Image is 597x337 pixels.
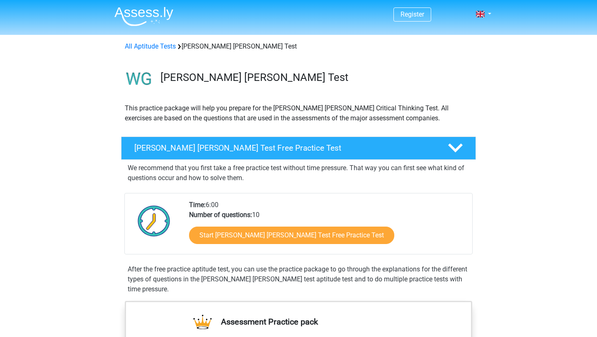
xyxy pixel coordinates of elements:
[125,42,176,50] a: All Aptitude Tests
[189,201,206,209] b: Time:
[400,10,424,18] a: Register
[118,137,479,160] a: [PERSON_NAME] [PERSON_NAME] Test Free Practice Test
[125,103,472,123] p: This practice package will help you prepare for the [PERSON_NAME] [PERSON_NAME] Critical Thinking...
[183,200,472,254] div: 6:00 10
[160,71,469,84] h3: [PERSON_NAME] [PERSON_NAME] Test
[121,42,476,51] div: [PERSON_NAME] [PERSON_NAME] Test
[189,227,394,244] a: Start [PERSON_NAME] [PERSON_NAME] Test Free Practice Test
[114,7,173,26] img: Assessly
[124,264,473,294] div: After the free practice aptitude test, you can use the practice package to go through the explana...
[128,163,469,183] p: We recommend that you first take a free practice test without time pressure. That way you can fir...
[189,211,252,219] b: Number of questions:
[133,200,175,242] img: Clock
[134,143,434,153] h4: [PERSON_NAME] [PERSON_NAME] Test Free Practice Test
[121,61,157,97] img: watson glaser test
